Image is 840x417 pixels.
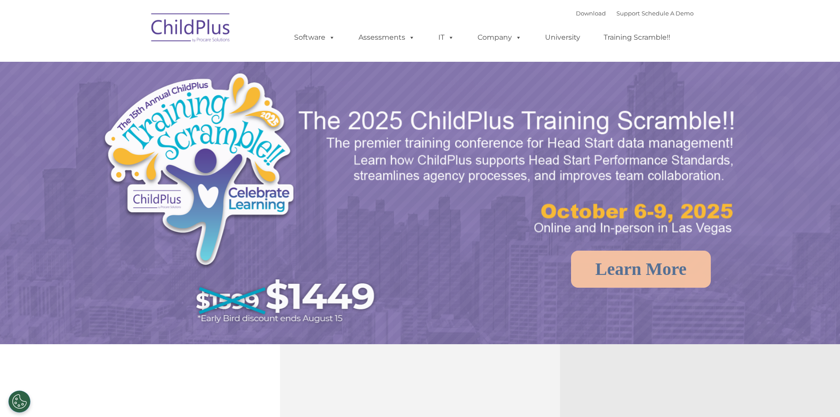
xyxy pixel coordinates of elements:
a: Training Scramble!! [595,29,679,46]
a: University [536,29,589,46]
a: Download [576,10,606,17]
a: Assessments [350,29,424,46]
a: Learn More [571,251,711,288]
img: ChildPlus by Procare Solutions [147,7,235,51]
font: | [576,10,694,17]
a: Software [285,29,344,46]
button: Cookies Settings [8,391,30,413]
a: IT [429,29,463,46]
a: Support [616,10,640,17]
a: Company [469,29,530,46]
a: Schedule A Demo [642,10,694,17]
